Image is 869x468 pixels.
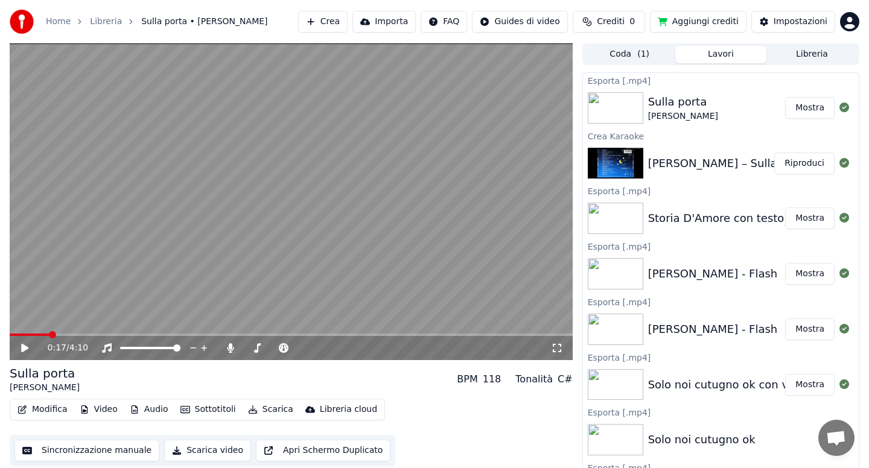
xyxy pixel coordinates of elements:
[583,294,859,309] div: Esporta [.mp4]
[583,73,859,87] div: Esporta [.mp4]
[675,46,766,63] button: Lavori
[785,318,835,340] button: Mostra
[69,342,88,354] span: 4:10
[483,372,501,387] div: 118
[10,382,80,394] div: [PERSON_NAME]
[176,401,241,418] button: Sottotitoli
[583,239,859,253] div: Esporta [.mp4]
[13,401,72,418] button: Modifica
[472,11,567,33] button: Guides di video
[650,11,746,33] button: Aggiungi crediti
[243,401,298,418] button: Scarica
[48,342,66,354] span: 0:17
[298,11,348,33] button: Crea
[583,405,859,419] div: Esporta [.mp4]
[90,16,122,28] a: Libreria
[141,16,267,28] span: Sulla porta • [PERSON_NAME]
[583,128,859,143] div: Crea Karaoke
[125,401,173,418] button: Audio
[774,153,835,174] button: Riproduci
[785,97,835,119] button: Mostra
[648,321,778,338] div: [PERSON_NAME] - Flash
[648,265,778,282] div: [PERSON_NAME] - Flash
[164,440,251,461] button: Scarica video
[46,16,71,28] a: Home
[751,11,835,33] button: Impostazioni
[785,263,835,285] button: Mostra
[583,350,859,364] div: Esporta [.mp4]
[597,16,625,28] span: Crediti
[648,376,808,393] div: Solo noi cutugno ok con voce
[629,16,635,28] span: 0
[48,342,77,354] div: /
[785,374,835,396] button: Mostra
[774,16,827,28] div: Impostazioni
[785,207,835,229] button: Mostra
[583,183,859,198] div: Esporta [.mp4]
[648,93,718,110] div: Sulla porta
[421,11,467,33] button: FAQ
[573,11,645,33] button: Crediti0
[457,372,477,387] div: BPM
[818,420,855,456] div: Aprire la chat
[648,210,785,227] div: Storia D'Amore con testo
[10,365,80,382] div: Sulla porta
[10,10,34,34] img: youka
[766,46,858,63] button: Libreria
[46,16,268,28] nav: breadcrumb
[256,440,390,461] button: Apri Schermo Duplicato
[584,46,675,63] button: Coda
[75,401,123,418] button: Video
[515,372,553,387] div: Tonalità
[637,48,649,60] span: ( 1 )
[648,155,809,172] div: [PERSON_NAME] ‎– Sulla porta
[352,11,416,33] button: Importa
[648,431,756,448] div: Solo noi cutugno ok
[320,403,377,416] div: Libreria cloud
[648,110,718,122] div: [PERSON_NAME]
[558,372,573,387] div: C#
[14,440,159,461] button: Sincronizzazione manuale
